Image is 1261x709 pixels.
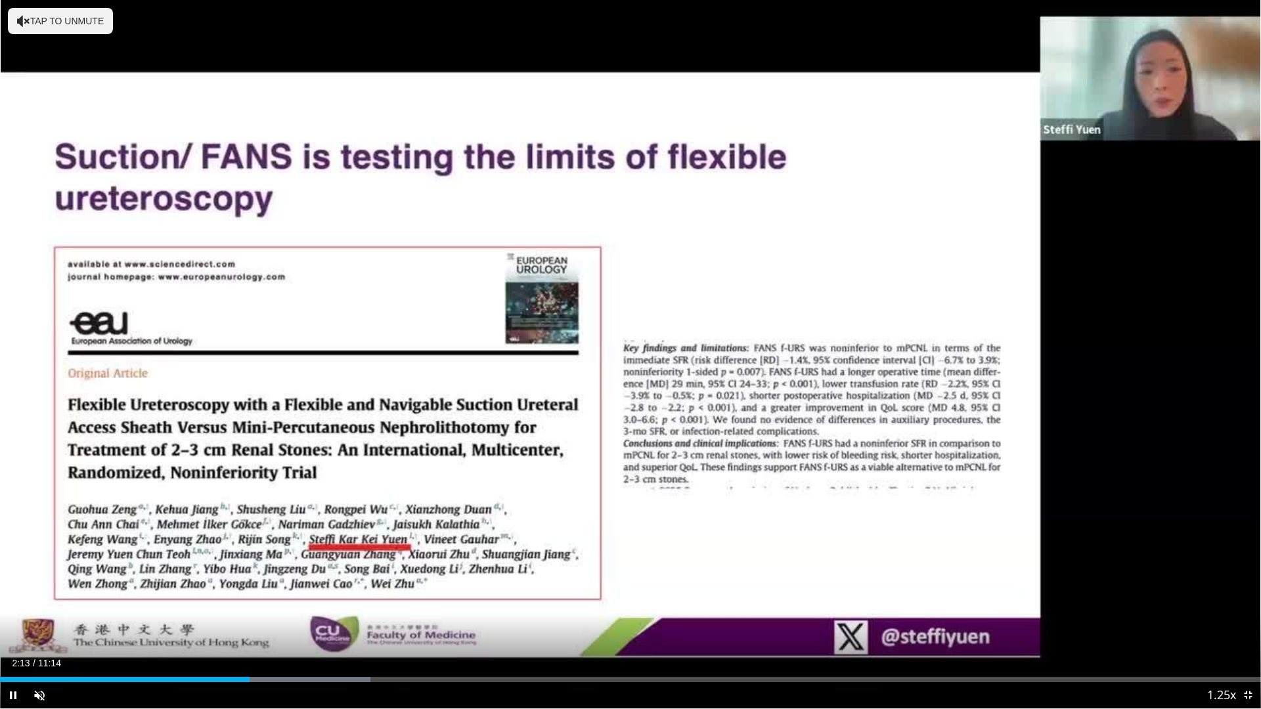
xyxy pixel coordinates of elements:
span: 11:14 [38,658,61,668]
button: Unmute [26,682,53,708]
button: Exit Fullscreen [1235,682,1261,708]
button: Playback Rate [1208,682,1235,708]
span: 2:13 [12,658,30,668]
span: / [33,658,35,668]
button: Tap to unmute [8,8,113,34]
